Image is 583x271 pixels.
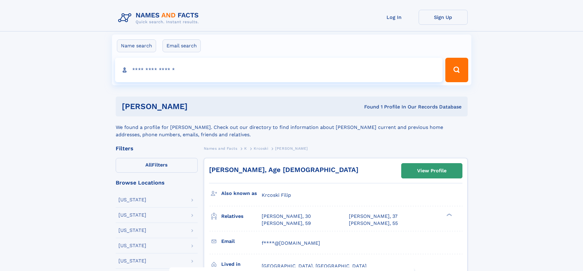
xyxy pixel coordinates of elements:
[262,192,291,198] span: Krcoski Filip
[445,58,468,82] button: Search Button
[116,116,468,138] div: We found a profile for [PERSON_NAME]. Check out our directory to find information about [PERSON_N...
[221,259,262,269] h3: Lived in
[116,180,198,185] div: Browse Locations
[221,236,262,247] h3: Email
[244,146,247,151] span: K
[419,10,468,25] a: Sign Up
[118,213,146,218] div: [US_STATE]
[417,164,447,178] div: View Profile
[118,243,146,248] div: [US_STATE]
[262,263,367,269] span: [GEOGRAPHIC_DATA], [GEOGRAPHIC_DATA]
[276,104,462,110] div: Found 1 Profile In Our Records Database
[118,258,146,263] div: [US_STATE]
[275,146,308,151] span: [PERSON_NAME]
[116,146,198,151] div: Filters
[204,145,237,152] a: Names and Facts
[244,145,247,152] a: K
[221,211,262,222] h3: Relatives
[221,188,262,199] h3: Also known as
[118,228,146,233] div: [US_STATE]
[116,158,198,173] label: Filters
[349,220,398,227] a: [PERSON_NAME], 55
[262,220,311,227] a: [PERSON_NAME], 59
[122,103,276,110] h1: [PERSON_NAME]
[209,166,358,174] a: [PERSON_NAME], Age [DEMOGRAPHIC_DATA]
[115,58,443,82] input: search input
[145,162,152,168] span: All
[349,213,398,220] a: [PERSON_NAME], 37
[445,213,452,217] div: ❯
[254,145,268,152] a: Krcoski
[370,10,419,25] a: Log In
[117,39,156,52] label: Name search
[254,146,268,151] span: Krcoski
[262,213,311,220] a: [PERSON_NAME], 30
[116,10,204,26] img: Logo Names and Facts
[402,163,462,178] a: View Profile
[163,39,201,52] label: Email search
[118,197,146,202] div: [US_STATE]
